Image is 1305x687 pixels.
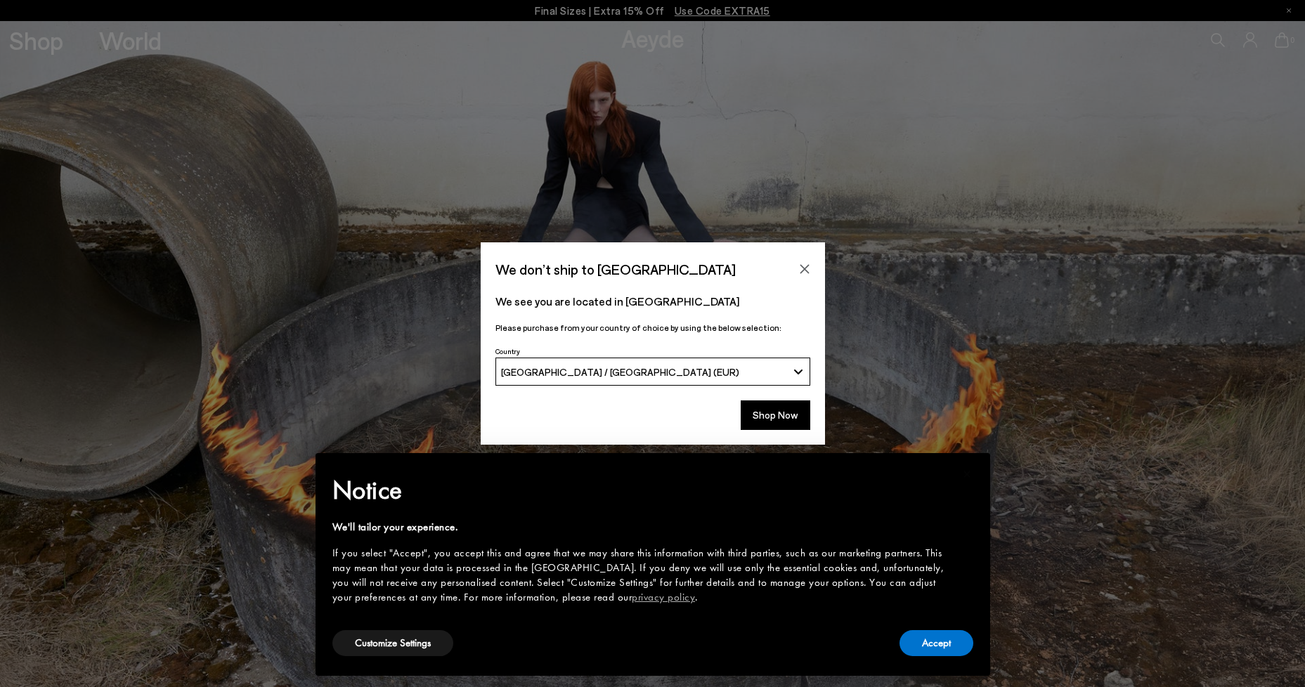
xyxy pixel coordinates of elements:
[332,520,951,535] div: We'll tailor your experience.
[332,472,951,509] h2: Notice
[741,400,810,430] button: Shop Now
[963,463,972,485] span: ×
[332,546,951,605] div: If you select "Accept", you accept this and agree that we may share this information with third p...
[332,630,453,656] button: Customize Settings
[495,293,810,310] p: We see you are located in [GEOGRAPHIC_DATA]
[501,366,739,378] span: [GEOGRAPHIC_DATA] / [GEOGRAPHIC_DATA] (EUR)
[495,257,736,282] span: We don’t ship to [GEOGRAPHIC_DATA]
[951,457,985,491] button: Close this notice
[900,630,973,656] button: Accept
[495,321,810,334] p: Please purchase from your country of choice by using the below selection:
[632,590,695,604] a: privacy policy
[495,347,520,355] span: Country
[794,259,815,280] button: Close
